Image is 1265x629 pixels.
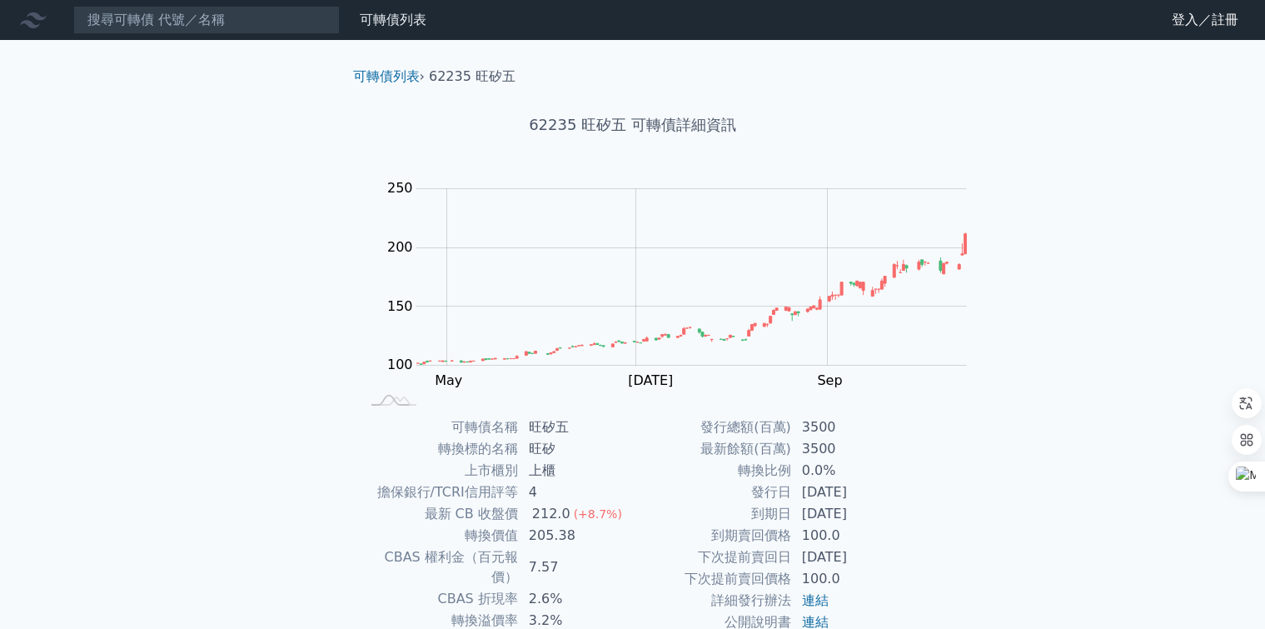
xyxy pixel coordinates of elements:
[387,180,413,196] tspan: 250
[360,438,519,460] td: 轉換標的名稱
[792,482,906,503] td: [DATE]
[633,590,792,612] td: 詳細發行辦法
[633,525,792,547] td: 到期賣回價格
[360,547,519,588] td: CBAS 權利金（百元報價）
[574,507,622,521] span: (+8.7%)
[633,503,792,525] td: 到期日
[360,482,519,503] td: 擔保銀行/TCRI信用評等
[519,525,633,547] td: 205.38
[802,592,829,608] a: 連結
[1182,549,1265,629] div: 聊天小工具
[628,372,673,388] tspan: [DATE]
[360,588,519,610] td: CBAS 折現率
[73,6,340,34] input: 搜尋可轉債 代號／名稱
[519,460,633,482] td: 上櫃
[633,438,792,460] td: 最新餘額(百萬)
[792,525,906,547] td: 100.0
[529,504,574,524] div: 212.0
[519,547,633,588] td: 7.57
[429,67,515,87] li: 62235 旺矽五
[435,372,462,388] tspan: May
[360,12,426,27] a: 可轉債列表
[519,417,633,438] td: 旺矽五
[792,568,906,590] td: 100.0
[792,547,906,568] td: [DATE]
[340,113,926,137] h1: 62235 旺矽五 可轉債詳細資訊
[792,417,906,438] td: 3500
[633,460,792,482] td: 轉換比例
[353,67,425,87] li: ›
[360,460,519,482] td: 上市櫃別
[387,357,413,372] tspan: 100
[353,68,420,84] a: 可轉債列表
[633,417,792,438] td: 發行總額(百萬)
[519,482,633,503] td: 4
[387,239,413,255] tspan: 200
[817,372,842,388] tspan: Sep
[792,438,906,460] td: 3500
[633,482,792,503] td: 發行日
[360,503,519,525] td: 最新 CB 收盤價
[519,438,633,460] td: 旺矽
[360,525,519,547] td: 轉換價值
[792,460,906,482] td: 0.0%
[378,180,991,422] g: Chart
[633,568,792,590] td: 下次提前賣回價格
[519,588,633,610] td: 2.6%
[1182,549,1265,629] iframe: Chat Widget
[360,417,519,438] td: 可轉債名稱
[792,503,906,525] td: [DATE]
[633,547,792,568] td: 下次提前賣回日
[387,298,413,314] tspan: 150
[1158,7,1252,33] a: 登入／註冊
